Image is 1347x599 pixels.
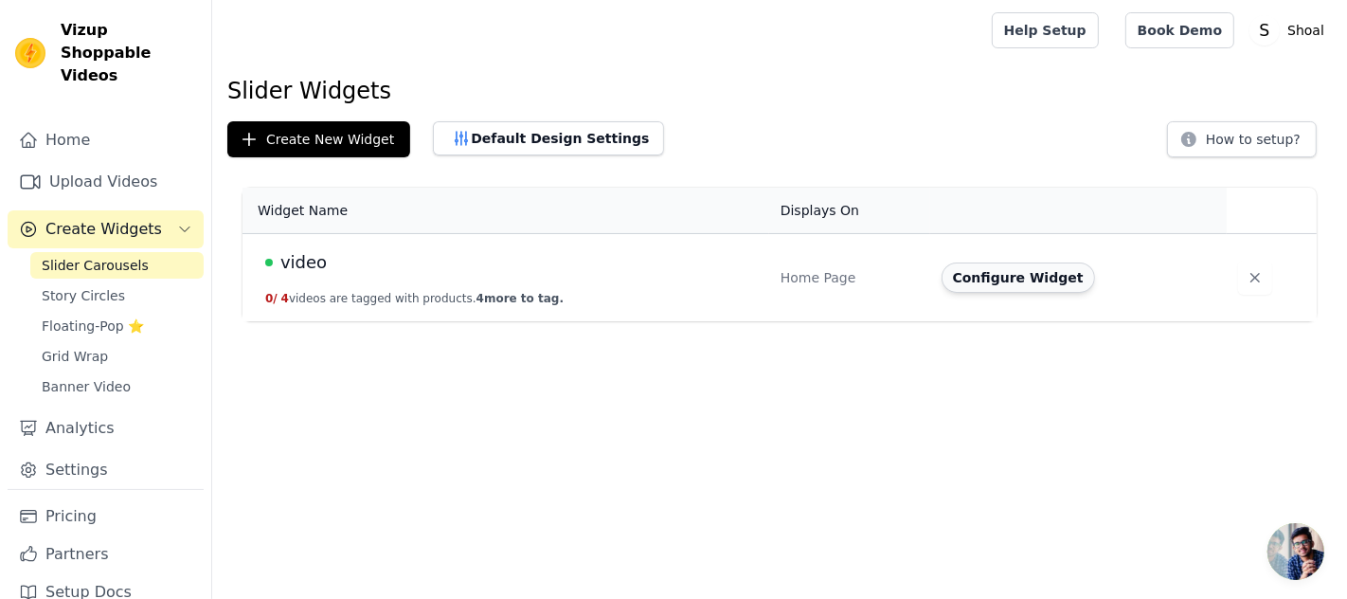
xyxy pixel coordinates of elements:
span: Story Circles [42,286,125,305]
th: Displays On [769,188,930,234]
span: Live Published [265,259,273,266]
a: Floating-Pop ⭐ [30,313,204,339]
span: 4 more to tag. [476,292,564,305]
span: Create Widgets [45,218,162,241]
span: 4 [281,292,289,305]
a: Book Demo [1125,12,1234,48]
span: Vizup Shoppable Videos [61,19,196,87]
th: Widget Name [242,188,769,234]
a: Pricing [8,498,204,535]
a: How to setup? [1167,135,1317,153]
button: 0/ 4videos are tagged with products.4more to tag. [265,291,564,306]
span: Slider Carousels [42,256,149,275]
span: 0 / [265,292,278,305]
button: S Shoal [1249,13,1332,47]
a: Home [8,121,204,159]
a: Slider Carousels [30,252,204,279]
a: Upload Videos [8,163,204,201]
button: Create New Widget [227,121,410,157]
button: How to setup? [1167,121,1317,157]
a: Story Circles [30,282,204,309]
text: S [1260,21,1270,40]
button: Delete widget [1238,261,1272,295]
span: Floating-Pop ⭐ [42,317,144,336]
h1: Slider Widgets [227,76,1332,106]
a: Help Setup [992,12,1099,48]
div: Открытый чат [1267,523,1324,580]
button: Create Widgets [8,210,204,248]
div: Home Page [781,268,919,287]
p: Shoal [1280,13,1332,47]
span: video [280,249,327,276]
a: Analytics [8,409,204,447]
button: Default Design Settings [433,121,664,155]
span: Grid Wrap [42,347,108,366]
img: Vizup [15,38,45,68]
span: Banner Video [42,377,131,396]
button: Configure Widget [942,263,1095,293]
a: Partners [8,535,204,573]
a: Grid Wrap [30,343,204,370]
a: Settings [8,451,204,489]
a: Banner Video [30,373,204,400]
